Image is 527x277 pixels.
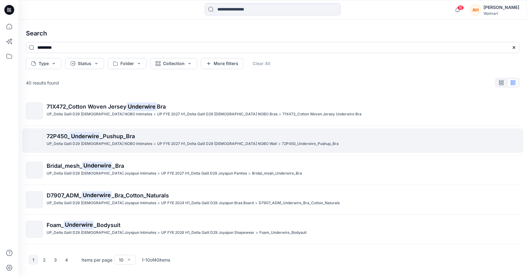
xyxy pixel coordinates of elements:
p: > [153,141,156,147]
p: UP FYE 2024 H1_Delta Galil D29 Joyspun Bras Board [161,200,254,206]
mark: Underwire [82,191,112,200]
p: 71X472_Cotton Woven Jersey Underwire Bra [282,111,362,118]
p: UP FYE 2027 H1_Delta Galil D29 Joyspun Panties [161,170,247,177]
button: 3 [51,255,61,265]
span: Bridal_mesh_ [47,163,82,169]
p: UP_Delta Galil D29 Ladies NOBO Intimates [47,111,152,118]
p: UP_Delta Galil D29 Ladies NOBO Intimates [47,141,152,147]
button: Status [65,58,104,69]
p: Foam_Underwire_Bodysuit [259,229,307,236]
p: 72P450_Underwire_Pushup_Bra [282,141,339,147]
p: > [278,141,281,147]
button: Folder [108,58,147,69]
p: > [255,200,257,206]
span: 72P450_ [47,133,70,139]
p: UP_Delta Galil D29 Ladies Joyspun Intimates [47,229,156,236]
button: 2 [40,255,49,265]
p: UP_Delta Galil D29 Ladies Joyspun Intimates [47,170,156,177]
p: > [157,229,160,236]
p: > [256,229,258,236]
p: > [153,111,156,118]
p: D7907_ADM_Underwire_Bra_Cotton_Naturals [259,200,340,206]
span: _Bra_Cotton_Naturals [112,192,169,199]
div: AH [470,4,481,15]
a: 71X472_Cotton Woven JerseyUnderwireBraUP_Delta Galil D29 [DEMOGRAPHIC_DATA] NOBO Intimates>UP FYE... [22,99,523,123]
p: > [157,200,160,206]
a: Bridal_mesh_Underwire_BraUP_Delta Galil D29 [DEMOGRAPHIC_DATA] Joyspun Intimates>UP FYE 2027 H1_D... [22,158,523,182]
span: D7907_ADM_ [47,192,82,199]
div: 10 [119,257,123,263]
a: Foam_Underwire_BodysuitUP_Delta Galil D29 [DEMOGRAPHIC_DATA] Joyspun Intimates>UP FYE 2026 H1_Del... [22,217,523,242]
p: Items per page [82,257,112,263]
p: > [157,170,160,177]
p: UP_Delta Galil D29 Ladies Joyspun Intimates [47,200,156,206]
mark: Underwire [64,221,94,229]
div: Walmart [483,11,519,16]
p: UP FYE 2026 H1_Delta Galil D29 Joyspun Shapewear [161,229,254,236]
span: 16 [457,5,464,10]
span: _Bodysuit [94,222,120,228]
div: [PERSON_NAME] [483,4,519,11]
p: > [248,170,251,177]
a: D7907_ADM_Underwire_Bra_Cotton_NaturalsUP_Delta Galil D29 [DEMOGRAPHIC_DATA] Joyspun Intimates>UP... [22,188,523,212]
span: Bra [157,103,166,110]
button: Type [26,58,61,69]
p: 40 results found [26,80,59,86]
mark: Underwire [70,132,100,140]
mark: Underwire [127,102,157,111]
p: UP FYE 2027 H1_Delta Galil D29 Ladies NOBO Wall [157,141,277,147]
a: JS71S443-Modal Rib & LaceUnderwireBraUP_Delta Galil D29 [DEMOGRAPHIC_DATA] Joyspun Intimates>UP F... [22,247,523,271]
button: Collection [150,58,197,69]
button: More filters [201,58,244,69]
a: 72P450_Underwire_Pushup_BraUP_Delta Galil D29 [DEMOGRAPHIC_DATA] NOBO Intimates>UP FYE 2027 H1_De... [22,128,523,153]
button: 4 [62,255,72,265]
span: _Pushup_Bra [100,133,135,139]
mark: Underwire [82,161,112,170]
span: _Bra [112,163,124,169]
span: Foam_ [47,222,64,228]
h4: Search [21,25,525,42]
span: 71X472_Cotton Woven Jersey [47,103,127,110]
p: > [279,111,281,118]
p: 1 - 10 of 40 items [142,257,170,263]
p: UP FYE 2027 H1_Delta Galil D29 Ladies NOBO Bras [157,111,278,118]
p: Bridal_mesh_Underwire_Bra [252,170,302,177]
button: 1 [28,255,38,265]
